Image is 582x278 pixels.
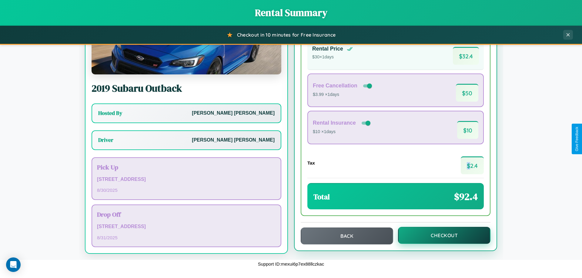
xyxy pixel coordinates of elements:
p: [STREET_ADDRESS] [97,222,276,231]
h1: Rental Summary [6,6,576,19]
span: $ 10 [457,121,478,139]
h3: Total [313,192,330,202]
p: [PERSON_NAME] [PERSON_NAME] [192,109,275,118]
p: 8 / 30 / 2025 [97,186,276,194]
h4: Tax [307,160,315,165]
span: Checkout in 10 minutes for Free Insurance [237,32,336,38]
span: $ 32.4 [453,47,479,65]
h2: 2019 Subaru Outback [92,82,281,95]
p: $3.99 × 1 days [313,91,373,99]
h3: Driver [98,136,113,144]
h4: Rental Insurance [313,120,356,126]
p: [PERSON_NAME] [PERSON_NAME] [192,136,275,145]
div: Open Intercom Messenger [6,257,21,272]
p: 8 / 31 / 2025 [97,234,276,242]
h3: Drop Off [97,210,276,219]
h3: Hosted By [98,110,122,117]
h3: Pick Up [97,163,276,172]
button: Back [301,227,393,244]
h4: Rental Price [312,46,343,52]
p: [STREET_ADDRESS] [97,175,276,184]
h4: Free Cancellation [313,83,357,89]
button: Checkout [398,227,490,244]
span: $ 92.4 [454,190,478,203]
p: Support ID: mexui6p7ex88llczkac [258,260,324,268]
div: Give Feedback [575,127,579,151]
p: $ 30 × 1 days [312,53,353,61]
p: $10 × 1 days [313,128,372,136]
span: $ 2.4 [461,156,484,174]
span: $ 50 [456,84,478,102]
